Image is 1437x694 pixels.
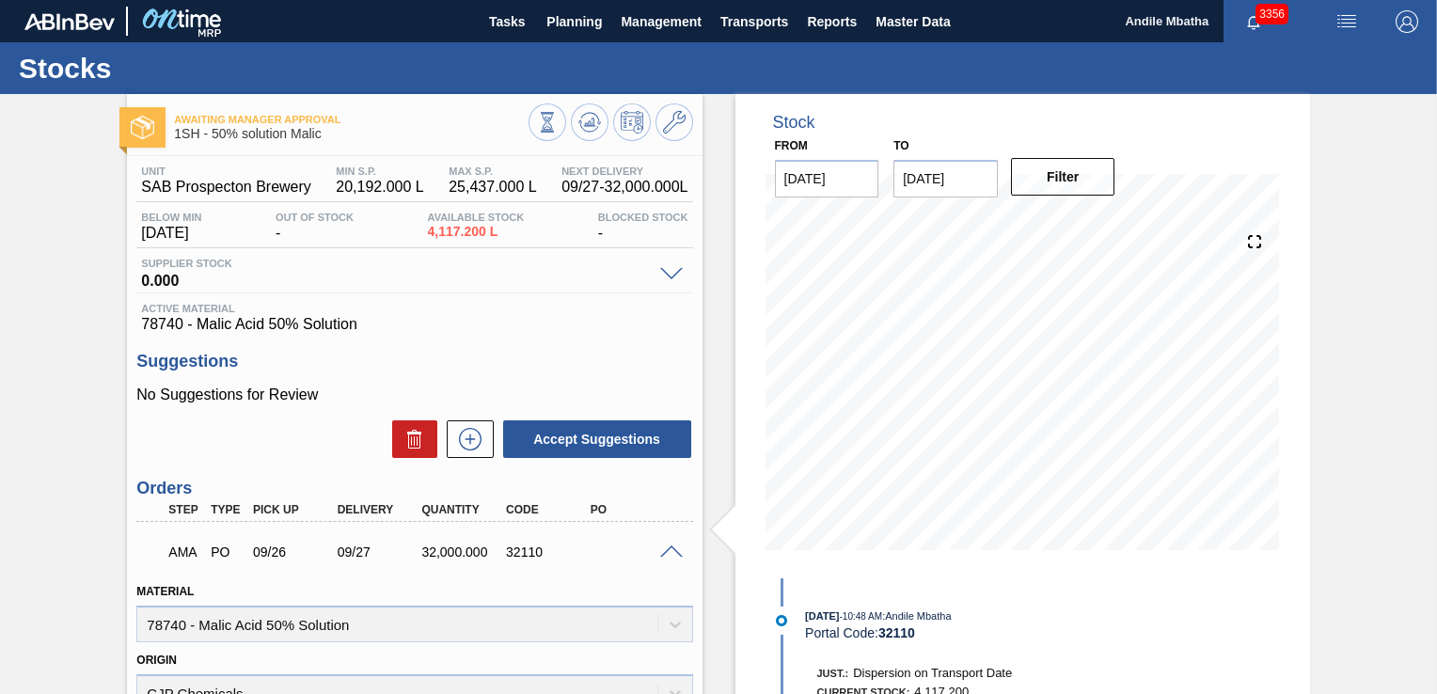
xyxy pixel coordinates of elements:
span: Blocked Stock [598,212,688,223]
label: Origin [136,654,177,667]
span: - 10:48 AM [840,611,883,622]
input: mm/dd/yyyy [893,160,998,197]
div: - [593,212,693,242]
div: Code [501,503,593,516]
span: : Andile Mbatha [882,610,951,622]
div: PO [586,503,678,516]
span: Dispersion on Transport Date [853,666,1012,680]
label: From [775,139,808,152]
div: Accept Suggestions [494,418,693,460]
span: 20,192.000 L [336,179,423,196]
span: Out Of Stock [276,212,354,223]
button: Schedule Inventory [613,103,651,141]
input: mm/dd/yyyy [775,160,879,197]
span: [DATE] [805,610,839,622]
span: 78740 - Malic Acid 50% Solution [141,316,687,333]
label: to [893,139,908,152]
div: 09/26/2025 [248,544,340,560]
div: Stock [773,113,815,133]
span: Master Data [876,10,950,33]
img: TNhmsLtSVTkK8tSr43FrP2fwEKptu5GPRR3wAAAABJRU5ErkJggg== [24,13,115,30]
div: 32,000.000 [417,544,509,560]
span: [DATE] [141,225,201,242]
div: Awaiting Manager Approval [164,531,206,573]
strong: 32110 [878,625,915,640]
button: Notifications [1224,8,1284,35]
span: Transports [720,10,788,33]
div: Purchase order [206,544,248,560]
div: - [271,212,358,242]
button: Accept Suggestions [503,420,691,458]
div: Pick up [248,503,340,516]
span: Tasks [486,10,528,33]
span: Management [621,10,702,33]
span: Below Min [141,212,201,223]
img: Ícone [131,116,154,139]
span: MAX S.P. [449,166,536,177]
div: Type [206,503,248,516]
label: Material [136,585,194,598]
div: 32110 [501,544,593,560]
div: Delivery [333,503,425,516]
button: Go to Master Data / General [655,103,693,141]
div: New suggestion [437,420,494,458]
span: Just.: [817,668,849,679]
span: Planning [546,10,602,33]
span: 09/27 - 32,000.000 L [561,179,687,196]
div: Step [164,503,206,516]
h3: Orders [136,479,692,498]
div: Quantity [417,503,509,516]
span: 25,437.000 L [449,179,536,196]
p: AMA [168,544,201,560]
div: Delete Suggestions [383,420,437,458]
button: Update Chart [571,103,608,141]
span: Next Delivery [561,166,687,177]
span: SAB Prospecton Brewery [141,179,311,196]
h1: Stocks [19,57,353,79]
img: atual [776,615,787,626]
button: Stocks Overview [529,103,566,141]
span: 0.000 [141,269,650,288]
div: Portal Code: [805,625,1252,640]
img: Logout [1396,10,1418,33]
span: Reports [807,10,857,33]
span: Supplier Stock [141,258,650,269]
img: userActions [1335,10,1358,33]
span: MIN S.P. [336,166,423,177]
span: 3356 [1255,4,1288,24]
span: Active Material [141,303,687,314]
span: 1SH - 50% solution Malic [174,127,528,141]
span: Awaiting Manager Approval [174,114,528,125]
span: Unit [141,166,311,177]
button: Filter [1011,158,1115,196]
p: No Suggestions for Review [136,386,692,403]
h3: Suggestions [136,352,692,371]
span: 4,117.200 L [428,225,525,239]
div: 09/27/2025 [333,544,425,560]
span: Available Stock [428,212,525,223]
